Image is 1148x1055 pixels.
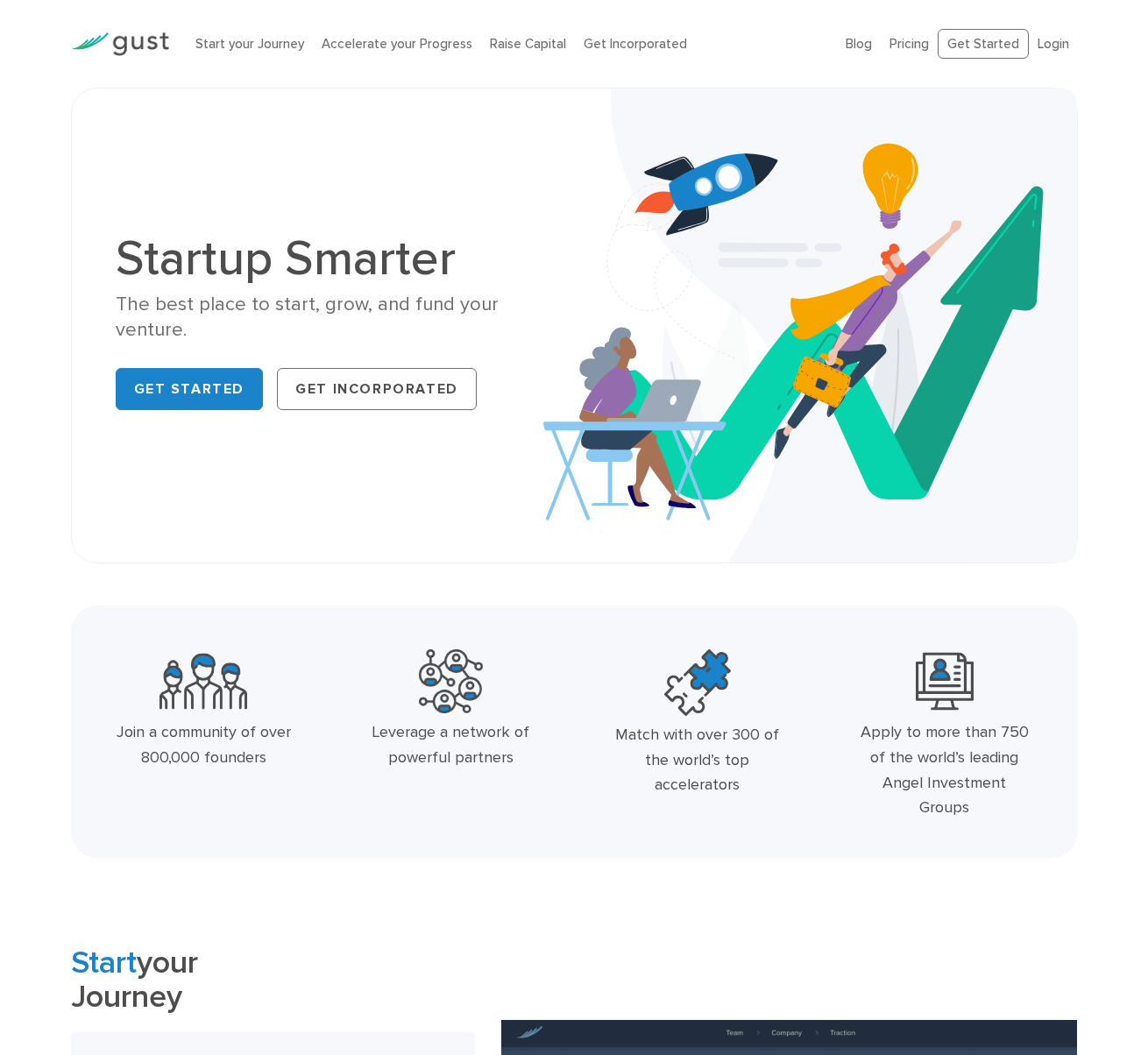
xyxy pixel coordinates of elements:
img: Gust Logo [71,32,169,56]
div: Apply to more than 750 of the world’s leading Angel Investment Groups [856,720,1032,821]
img: Top Accelerators [664,649,731,716]
a: Start your Journey [195,36,304,52]
div: Leverage a network of powerful partners [362,720,538,771]
img: Leading Angel Investment [916,649,974,713]
div: Join a community of over 800,000 founders [116,720,292,771]
div: Match with over 300 of the world’s top accelerators [609,723,785,798]
img: Startup Smarter Hero [543,89,1077,563]
a: Pricing [889,36,929,52]
h1: Startup Smarter [116,234,562,283]
a: Blog [846,36,872,52]
a: Get Incorporated [584,36,687,52]
a: Accelerate your Progress [322,36,472,52]
a: Get Started [938,29,1029,60]
a: Get Started [116,368,264,410]
img: Community Founders [159,649,247,713]
span: Start [71,944,137,981]
h2: your Journey [71,945,475,1014]
div: The best place to start, grow, and fund your venture. [116,292,562,343]
a: Get Incorporated [277,368,477,410]
a: Raise Capital [490,36,566,52]
img: Powerful Partners [419,649,483,713]
a: Login [1038,36,1069,52]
